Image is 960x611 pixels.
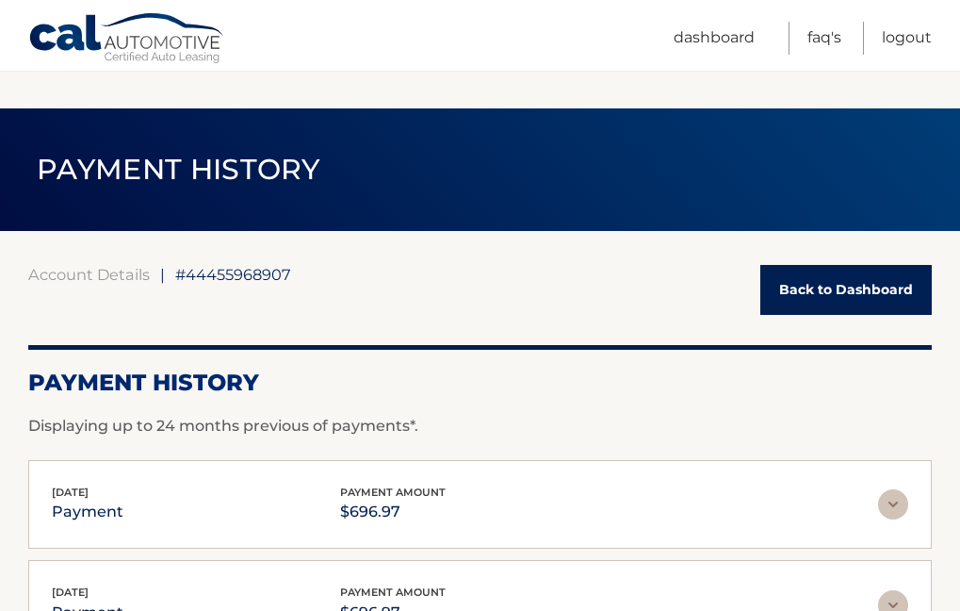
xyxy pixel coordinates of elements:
span: [DATE] [52,586,89,599]
p: $696.97 [340,499,446,525]
a: Logout [882,22,932,55]
span: payment amount [340,486,446,499]
span: [DATE] [52,486,89,499]
a: Account Details [28,265,150,284]
img: accordion-rest.svg [878,489,908,520]
h2: Payment History [28,369,932,397]
span: payment amount [340,586,446,599]
span: PAYMENT HISTORY [37,152,320,187]
p: payment [52,499,123,525]
a: Dashboard [674,22,755,55]
a: Cal Automotive [28,12,226,67]
span: | [160,265,165,284]
span: #44455968907 [175,265,291,284]
a: FAQ's [807,22,841,55]
a: Back to Dashboard [760,265,932,315]
p: Displaying up to 24 months previous of payments*. [28,415,932,438]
